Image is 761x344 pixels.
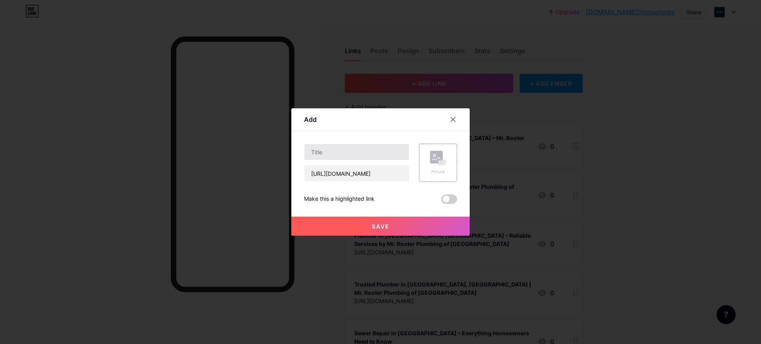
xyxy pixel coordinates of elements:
span: Save [372,223,390,230]
div: Add [304,115,317,124]
div: Make this a highlighted link [304,194,375,204]
div: Picture [430,169,446,175]
button: Save [291,217,470,236]
input: Title [304,144,409,160]
input: URL [304,165,409,181]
